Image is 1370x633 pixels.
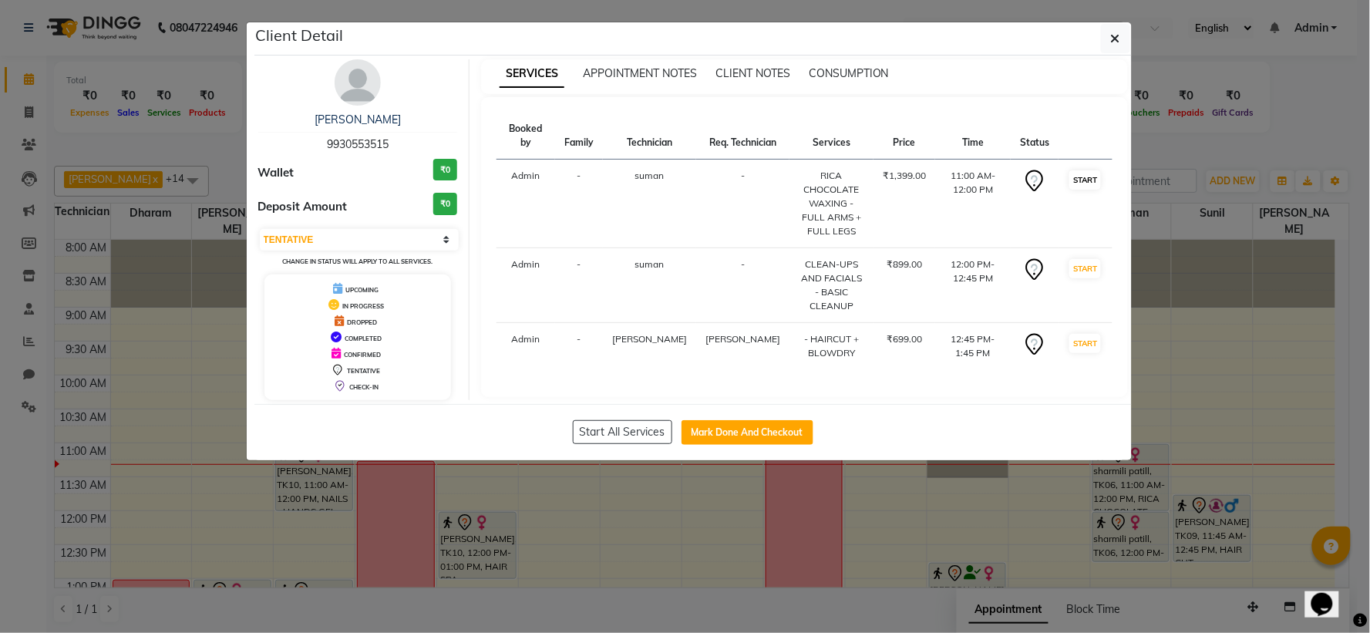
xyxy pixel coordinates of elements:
[433,159,457,181] h3: ₹0
[1305,571,1355,618] iframe: chat widget
[883,332,926,346] div: ₹699.00
[696,113,789,160] th: Req. Technician
[935,248,1011,323] td: 12:00 PM-12:45 PM
[635,258,665,270] span: suman
[496,248,555,323] td: Admin
[433,193,457,215] h3: ₹0
[935,113,1011,160] th: Time
[935,160,1011,248] td: 11:00 AM-12:00 PM
[282,258,433,265] small: Change in status will apply to all services.
[1069,259,1101,278] button: START
[705,333,780,345] span: [PERSON_NAME]
[789,113,874,160] th: Services
[715,66,790,80] span: CLIENT NOTES
[342,302,384,310] span: IN PROGRESS
[555,248,603,323] td: -
[1069,170,1101,190] button: START
[344,351,381,359] span: CONFIRMED
[799,258,864,313] div: CLEAN-UPS AND FACIALS - BASIC CLEANUP
[500,60,564,88] span: SERVICES
[496,113,555,160] th: Booked by
[327,137,389,151] span: 9930553515
[603,113,696,160] th: Technician
[496,323,555,370] td: Admin
[874,113,935,160] th: Price
[345,286,379,294] span: UPCOMING
[883,258,926,271] div: ₹899.00
[809,66,889,80] span: CONSUMPTION
[1011,113,1059,160] th: Status
[258,164,295,182] span: Wallet
[555,160,603,248] td: -
[696,248,789,323] td: -
[573,420,672,444] button: Start All Services
[883,169,926,183] div: ₹1,399.00
[335,59,381,106] img: avatar
[635,170,665,181] span: suman
[555,113,603,160] th: Family
[349,383,379,391] span: CHECK-IN
[315,113,401,126] a: [PERSON_NAME]
[696,160,789,248] td: -
[583,66,697,80] span: APPOINTMENT NOTES
[555,323,603,370] td: -
[347,367,380,375] span: TENTATIVE
[258,198,348,216] span: Deposit Amount
[496,160,555,248] td: Admin
[345,335,382,342] span: COMPLETED
[347,318,377,326] span: DROPPED
[799,169,864,238] div: RICA CHOCOLATE WAXING - FULL ARMS + FULL LEGS
[1069,334,1101,353] button: START
[256,24,344,47] h5: Client Detail
[799,332,864,360] div: - HAIRCUT + BLOWDRY
[935,323,1011,370] td: 12:45 PM-1:45 PM
[612,333,687,345] span: [PERSON_NAME]
[682,420,813,445] button: Mark Done And Checkout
